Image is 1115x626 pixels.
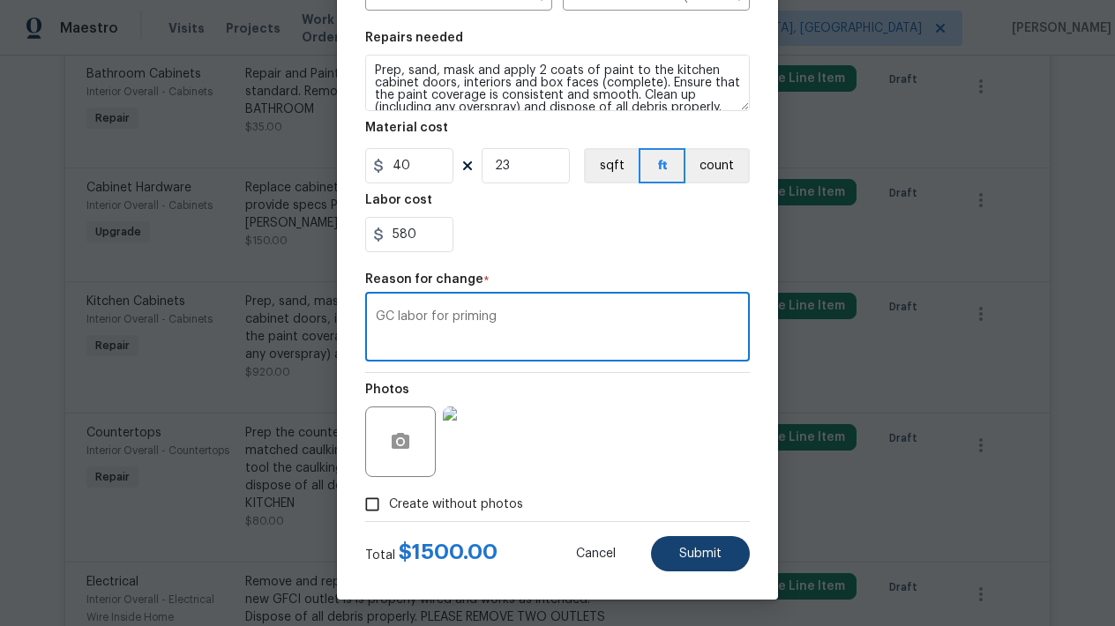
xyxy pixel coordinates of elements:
span: $ 1500.00 [399,541,498,563]
div: Total [365,543,498,564]
h5: Repairs needed [365,32,463,44]
span: Create without photos [389,496,523,514]
h5: Photos [365,384,409,396]
textarea: GC labor for priming [376,310,739,347]
button: count [685,148,750,183]
textarea: Prep, sand, mask and apply 2 coats of paint to the kitchen cabinet doors, interiors and box faces... [365,55,750,111]
button: Cancel [548,536,644,571]
h5: Material cost [365,122,448,134]
button: Submit [651,536,750,571]
span: Cancel [576,548,616,561]
span: Submit [679,548,722,561]
h5: Reason for change [365,273,483,286]
h5: Labor cost [365,194,432,206]
button: sqft [584,148,639,183]
button: ft [639,148,685,183]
